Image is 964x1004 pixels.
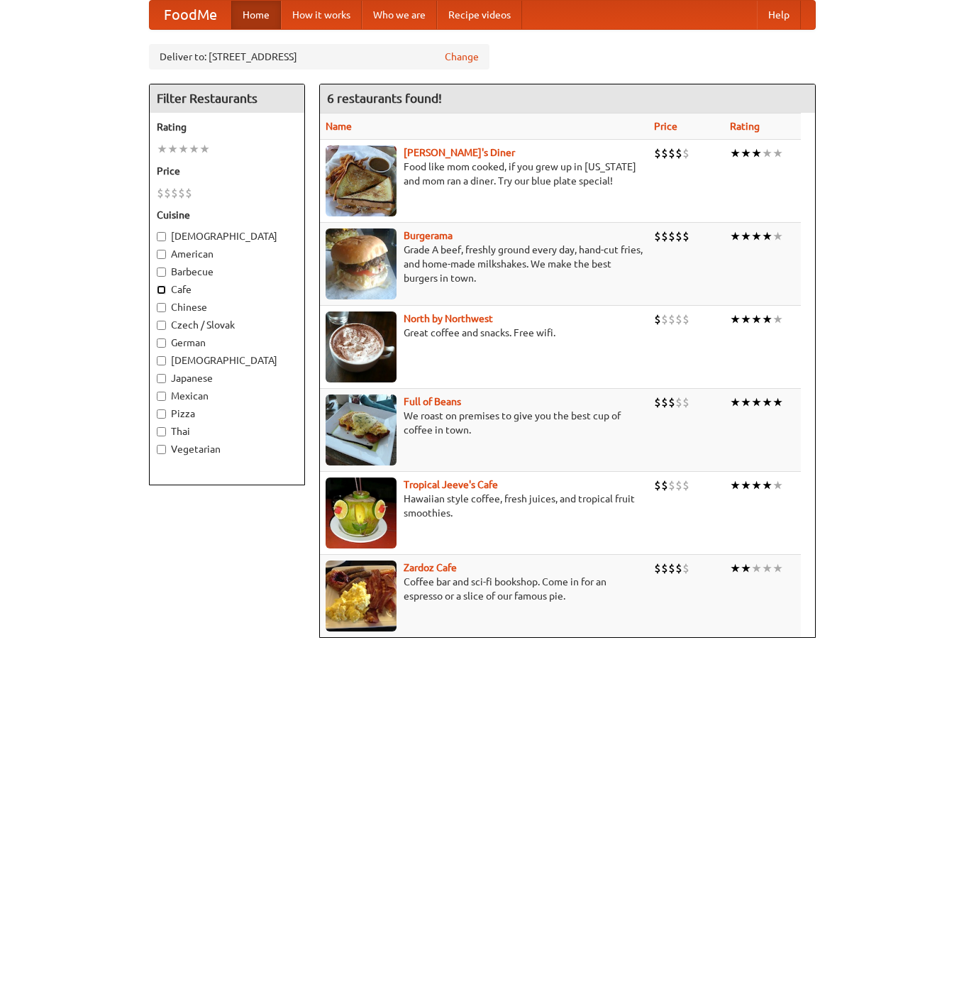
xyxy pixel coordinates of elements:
[730,121,760,132] a: Rating
[326,121,352,132] a: Name
[157,247,297,261] label: American
[185,185,192,201] li: $
[164,185,171,201] li: $
[751,478,762,493] li: ★
[157,232,166,241] input: [DEMOGRAPHIC_DATA]
[157,250,166,259] input: American
[762,561,772,576] li: ★
[157,445,166,454] input: Vegetarian
[157,424,297,438] label: Thai
[757,1,801,29] a: Help
[741,228,751,244] li: ★
[668,561,675,576] li: $
[171,185,178,201] li: $
[157,336,297,350] label: German
[445,50,479,64] a: Change
[730,228,741,244] li: ★
[741,311,751,327] li: ★
[326,228,397,299] img: burgerama.jpg
[675,561,682,576] li: $
[762,145,772,161] li: ★
[157,371,297,385] label: Japanese
[682,395,689,410] li: $
[772,478,783,493] li: ★
[167,141,178,157] li: ★
[326,409,643,437] p: We roast on premises to give you the best cup of coffee in town.
[404,313,493,324] a: North by Northwest
[668,395,675,410] li: $
[281,1,362,29] a: How it works
[675,228,682,244] li: $
[675,478,682,493] li: $
[178,185,185,201] li: $
[157,282,297,297] label: Cafe
[654,311,661,327] li: $
[751,395,762,410] li: ★
[772,311,783,327] li: ★
[668,311,675,327] li: $
[157,442,297,456] label: Vegetarian
[157,356,166,365] input: [DEMOGRAPHIC_DATA]
[326,243,643,285] p: Grade A beef, freshly ground every day, hand-cut fries, and home-made milkshakes. We make the bes...
[157,208,297,222] h5: Cuisine
[682,561,689,576] li: $
[157,389,297,403] label: Mexican
[157,303,166,312] input: Chinese
[682,228,689,244] li: $
[661,478,668,493] li: $
[157,267,166,277] input: Barbecue
[404,479,498,490] a: Tropical Jeeve's Cafe
[157,409,166,419] input: Pizza
[326,145,397,216] img: sallys.jpg
[157,321,166,330] input: Czech / Slovak
[150,1,231,29] a: FoodMe
[772,145,783,161] li: ★
[682,145,689,161] li: $
[157,338,166,348] input: German
[654,561,661,576] li: $
[772,395,783,410] li: ★
[730,395,741,410] li: ★
[404,396,461,407] b: Full of Beans
[654,395,661,410] li: $
[762,395,772,410] li: ★
[178,141,189,157] li: ★
[326,478,397,548] img: jeeves.jpg
[668,478,675,493] li: $
[326,395,397,465] img: beans.jpg
[157,318,297,332] label: Czech / Slovak
[751,311,762,327] li: ★
[762,228,772,244] li: ★
[668,228,675,244] li: $
[741,561,751,576] li: ★
[326,575,643,603] p: Coffee bar and sci-fi bookshop. Come in for an espresso or a slice of our famous pie.
[730,311,741,327] li: ★
[730,478,741,493] li: ★
[404,230,453,241] a: Burgerama
[326,326,643,340] p: Great coffee and snacks. Free wifi.
[675,145,682,161] li: $
[157,374,166,383] input: Japanese
[157,265,297,279] label: Barbecue
[661,561,668,576] li: $
[157,120,297,134] h5: Rating
[661,145,668,161] li: $
[654,478,661,493] li: $
[661,311,668,327] li: $
[661,228,668,244] li: $
[404,562,457,573] a: Zardoz Cafe
[668,145,675,161] li: $
[326,561,397,631] img: zardoz.jpg
[157,141,167,157] li: ★
[730,145,741,161] li: ★
[751,145,762,161] li: ★
[199,141,210,157] li: ★
[762,478,772,493] li: ★
[157,229,297,243] label: [DEMOGRAPHIC_DATA]
[189,141,199,157] li: ★
[157,164,297,178] h5: Price
[675,311,682,327] li: $
[741,145,751,161] li: ★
